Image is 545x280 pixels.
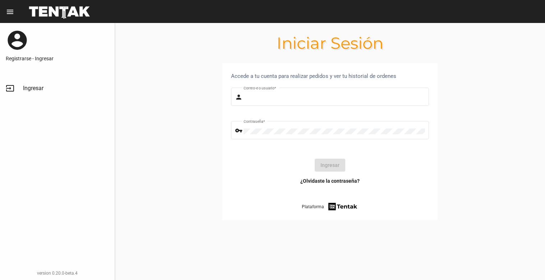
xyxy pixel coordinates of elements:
[6,8,14,16] mat-icon: menu
[6,270,109,277] div: version 0.20.0-beta.4
[235,126,244,135] mat-icon: vpn_key
[302,202,358,211] a: Plataforma
[231,72,429,80] div: Accede a tu cuenta para realizar pedidos y ver tu historial de ordenes
[6,55,109,62] a: Registrarse - Ingresar
[6,29,29,52] mat-icon: account_circle
[300,177,360,185] a: ¿Olvidaste la contraseña?
[6,84,14,93] mat-icon: input
[302,203,324,210] span: Plataforma
[115,37,545,49] h1: Iniciar Sesión
[327,202,358,211] img: tentak-firm.png
[23,85,43,92] span: Ingresar
[315,159,345,172] button: Ingresar
[235,93,244,102] mat-icon: person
